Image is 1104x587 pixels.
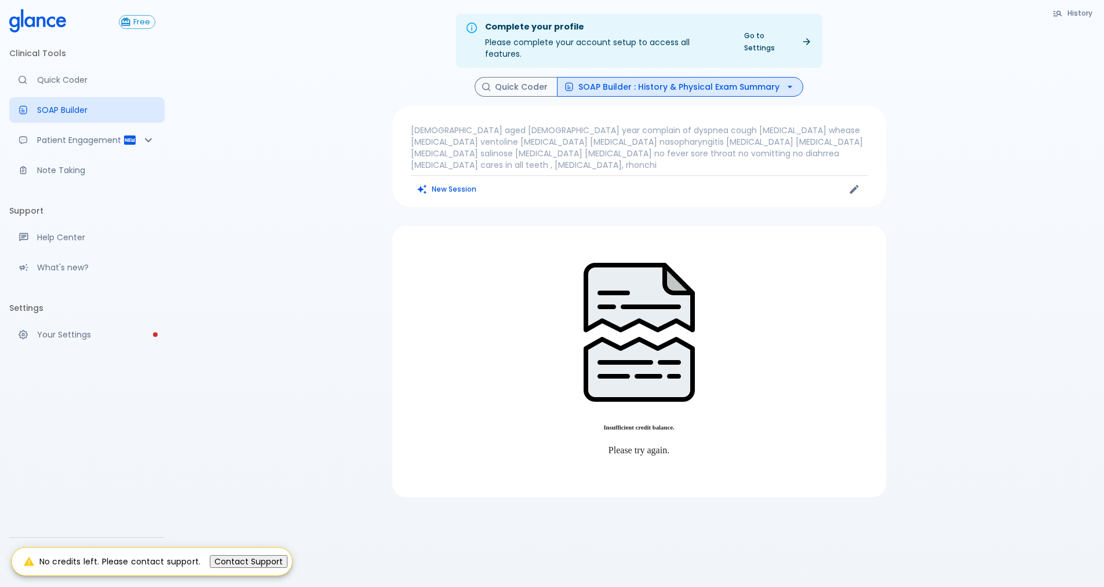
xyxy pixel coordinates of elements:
[475,77,558,97] button: Quick Coder
[406,445,872,456] p: Please try again.
[9,97,165,123] a: Docugen: Compose a clinical documentation in seconds
[23,551,201,572] div: No credits left. Please contact support.
[9,197,165,225] li: Support
[37,104,155,116] p: SOAP Builder
[37,134,123,146] p: Patient Engagement
[557,77,803,97] button: SOAP Builder : History & Physical Exam Summary
[9,322,165,347] a: Please complete account setup
[737,27,818,56] a: Go to Settings
[846,181,863,198] button: Edit
[406,424,872,431] h6: Insufficient credit balance.
[37,329,155,340] p: Your Settings
[37,232,155,243] p: Help Center
[1047,5,1099,21] button: History
[411,124,868,171] p: [DEMOGRAPHIC_DATA] aged [DEMOGRAPHIC_DATA] year complain of dyspnea cough [MEDICAL_DATA] whease [...
[9,542,165,582] div: [PERSON_NAME]raha medical polyclinic
[485,17,728,64] div: Please complete your account setup to access all features.
[129,18,155,27] span: Free
[411,181,483,197] button: Clears all inputs and results.
[9,39,165,67] li: Clinical Tools
[119,15,165,29] a: Click to view or change your subscription
[119,15,155,29] button: Free
[37,74,155,86] p: Quick Coder
[37,164,155,176] p: Note Taking
[210,555,287,568] button: Contact Support
[485,21,728,34] div: Complete your profile
[9,127,165,153] div: Patient Reports & Referrals
[37,262,155,273] p: What's new?
[9,157,165,183] a: Advanced note-taking
[9,225,165,250] a: Get help from our support team
[9,294,165,322] li: Settings
[9,255,165,280] div: Recent updates and feature releases
[565,258,713,406] img: Search Not Found
[9,67,165,93] a: Moramiz: Find ICD10AM codes instantly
